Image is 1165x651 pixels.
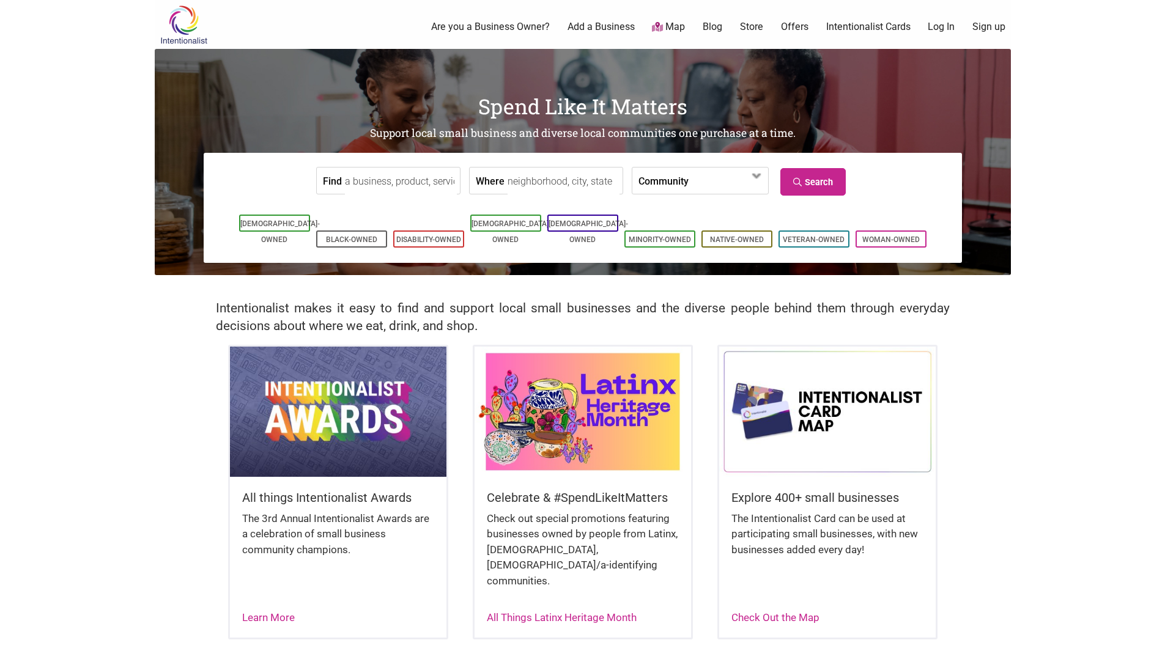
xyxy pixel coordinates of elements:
h1: Spend Like It Matters [155,92,1011,121]
img: Intentionalist Card Map [719,347,936,476]
a: Native-Owned [710,235,764,244]
a: Add a Business [568,20,635,34]
a: Search [780,168,846,196]
img: Intentionalist [155,5,213,45]
a: Veteran-Owned [783,235,845,244]
a: All Things Latinx Heritage Month [487,611,637,623]
a: Woman-Owned [862,235,920,244]
h2: Support local small business and diverse local communities one purchase at a time. [155,126,1011,141]
div: The Intentionalist Card can be used at participating small businesses, with new businesses added ... [731,511,923,570]
img: Latinx / Hispanic Heritage Month [475,347,691,476]
h5: Explore 400+ small businesses [731,489,923,506]
a: Check Out the Map [731,611,819,623]
div: Check out special promotions featuring businesses owned by people from Latinx, [DEMOGRAPHIC_DATA]... [487,511,679,601]
a: [DEMOGRAPHIC_DATA]-Owned [472,219,551,244]
a: Learn More [242,611,295,623]
a: [DEMOGRAPHIC_DATA]-Owned [549,219,628,244]
a: Store [740,20,763,34]
label: Community [638,167,689,194]
a: Map [652,20,685,34]
a: Minority-Owned [629,235,691,244]
h2: Intentionalist makes it easy to find and support local small businesses and the diverse people be... [216,300,950,335]
a: [DEMOGRAPHIC_DATA]-Owned [240,219,320,244]
label: Where [476,167,505,194]
h5: Celebrate & #SpendLikeItMatters [487,489,679,506]
a: Offers [781,20,808,34]
a: Blog [703,20,722,34]
a: Log In [928,20,955,34]
a: Disability-Owned [396,235,461,244]
a: Intentionalist Cards [826,20,911,34]
img: Intentionalist Awards [230,347,446,476]
a: Sign up [972,20,1005,34]
label: Find [323,167,342,194]
a: Are you a Business Owner? [431,20,550,34]
a: Black-Owned [326,235,377,244]
input: neighborhood, city, state [508,167,619,195]
h5: All things Intentionalist Awards [242,489,434,506]
input: a business, product, service [345,167,457,195]
div: The 3rd Annual Intentionalist Awards are a celebration of small business community champions. [242,511,434,570]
